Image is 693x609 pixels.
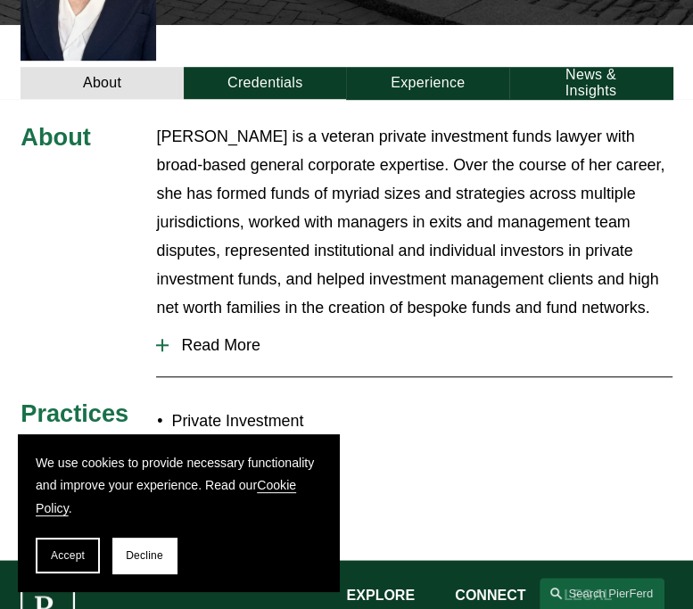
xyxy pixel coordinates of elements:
span: Read More [169,336,672,355]
p: We use cookies to provide necessary functionality and improve your experience. Read our . [36,452,321,520]
strong: EXPLORE [347,588,415,603]
section: Cookie banner [18,434,339,591]
span: Practices [21,399,128,427]
a: Search this site [540,578,664,609]
strong: CONNECT [455,588,525,603]
a: News & Insights [509,67,672,99]
span: About [21,123,90,151]
span: Accept [51,549,85,562]
a: Experience [346,67,509,99]
p: Private Investment Funds [171,407,346,464]
button: Decline [112,538,177,573]
span: Decline [126,549,163,562]
a: About [21,67,184,99]
button: Read More [156,323,672,368]
a: Cookie Policy [36,478,296,514]
button: Accept [36,538,100,573]
p: [PERSON_NAME] is a veteran private investment funds lawyer with broad-based general corporate exp... [156,122,672,323]
a: Credentials [184,67,347,99]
